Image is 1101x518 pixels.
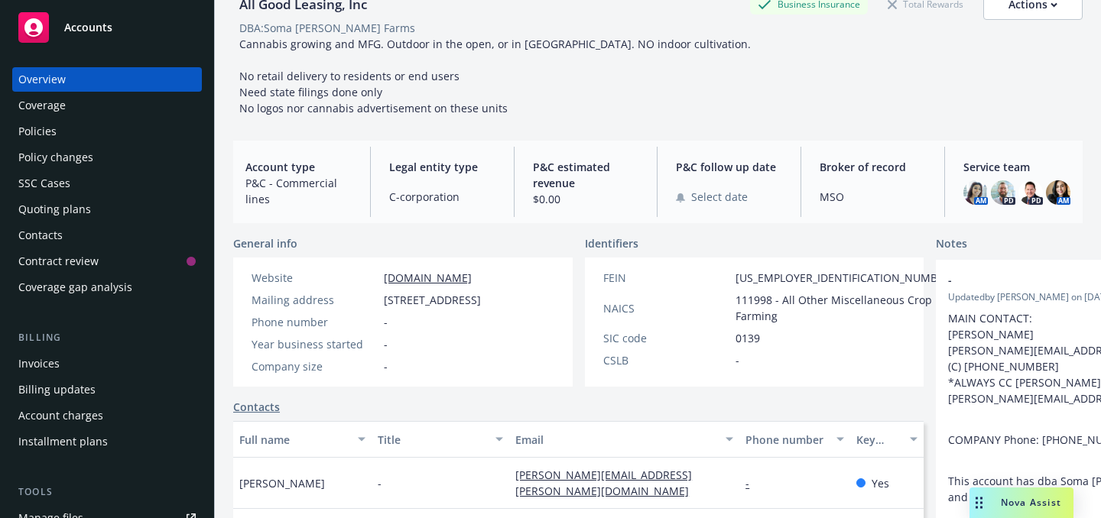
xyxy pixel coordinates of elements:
[736,330,760,346] span: 0139
[233,235,297,251] span: General info
[1046,180,1070,205] img: photo
[252,270,378,286] div: Website
[372,421,510,458] button: Title
[239,475,325,491] span: [PERSON_NAME]
[239,37,751,115] span: Cannabis growing and MFG. Outdoor in the open, or in [GEOGRAPHIC_DATA]. NO indoor cultivation. No...
[18,197,91,222] div: Quoting plans
[736,270,954,286] span: [US_EMPLOYER_IDENTIFICATION_NUMBER]
[64,21,112,34] span: Accounts
[736,292,954,324] span: 111998 - All Other Miscellaneous Crop Farming
[676,159,782,175] span: P&C follow up date
[963,159,1070,175] span: Service team
[384,292,481,308] span: [STREET_ADDRESS]
[850,421,924,458] button: Key contact
[384,358,388,374] span: -
[18,403,103,428] div: Account charges
[18,377,96,402] div: Billing updates
[239,20,415,36] div: DBA: Soma [PERSON_NAME] Farms
[936,235,967,254] span: Notes
[252,292,378,308] div: Mailing address
[389,159,495,175] span: Legal entity type
[12,403,202,428] a: Account charges
[18,249,99,274] div: Contract review
[509,421,739,458] button: Email
[969,487,1073,518] button: Nova Assist
[1018,180,1043,205] img: photo
[252,336,378,352] div: Year business started
[12,429,202,454] a: Installment plans
[233,421,372,458] button: Full name
[12,330,202,345] div: Billing
[18,351,60,376] div: Invoices
[12,223,202,248] a: Contacts
[12,171,202,196] a: SSC Cases
[18,145,93,170] div: Policy changes
[389,189,495,205] span: C-corporation
[963,180,988,205] img: photo
[239,432,349,448] div: Full name
[585,235,638,251] span: Identifiers
[12,119,202,144] a: Policies
[18,275,132,299] div: Coverage gap analysis
[12,275,202,299] a: Coverage gap analysis
[856,432,901,448] div: Key contact
[252,358,378,374] div: Company size
[18,93,66,118] div: Coverage
[12,67,202,92] a: Overview
[12,249,202,274] a: Contract review
[245,175,352,207] span: P&C - Commercial lines
[872,475,889,491] span: Yes
[739,421,849,458] button: Phone number
[18,119,57,144] div: Policies
[736,352,739,368] span: -
[12,351,202,376] a: Invoices
[533,191,639,207] span: $0.00
[378,475,382,491] span: -
[384,270,472,285] a: [DOMAIN_NAME]
[603,270,729,286] div: FEIN
[18,429,108,454] div: Installment plans
[12,377,202,402] a: Billing updates
[603,330,729,346] div: SIC code
[745,432,827,448] div: Phone number
[12,484,202,500] div: Tools
[384,336,388,352] span: -
[12,93,202,118] a: Coverage
[378,432,487,448] div: Title
[515,468,701,498] a: [PERSON_NAME][EMAIL_ADDRESS][PERSON_NAME][DOMAIN_NAME]
[603,300,729,316] div: NAICS
[18,171,70,196] div: SSC Cases
[12,197,202,222] a: Quoting plans
[233,399,280,415] a: Contacts
[12,145,202,170] a: Policy changes
[745,476,762,490] a: -
[820,159,926,175] span: Broker of record
[12,6,202,49] a: Accounts
[384,314,388,330] span: -
[533,159,639,191] span: P&C estimated revenue
[245,159,352,175] span: Account type
[1001,496,1061,509] span: Nova Assist
[969,487,989,518] div: Drag to move
[18,67,66,92] div: Overview
[603,352,729,368] div: CSLB
[991,180,1015,205] img: photo
[515,432,716,448] div: Email
[691,189,748,205] span: Select date
[252,314,378,330] div: Phone number
[820,189,926,205] span: MSO
[18,223,63,248] div: Contacts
